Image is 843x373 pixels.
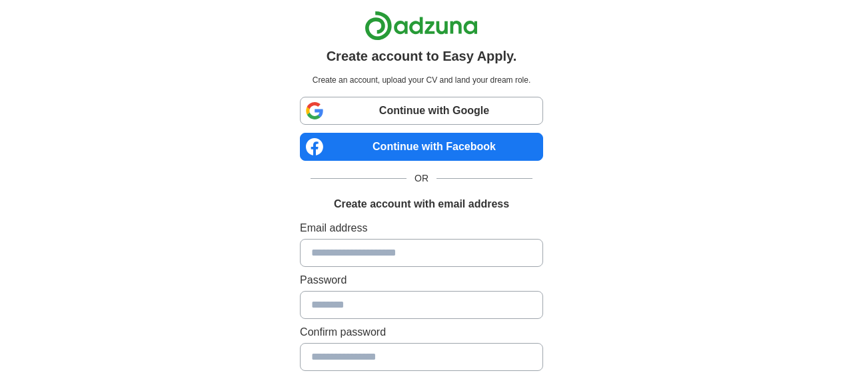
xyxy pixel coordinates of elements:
[365,11,478,41] img: Adzuna logo
[300,97,543,125] a: Continue with Google
[407,171,436,185] span: OR
[300,324,543,340] label: Confirm password
[334,196,509,212] h1: Create account with email address
[300,220,543,236] label: Email address
[327,46,517,66] h1: Create account to Easy Apply.
[300,272,543,288] label: Password
[303,74,540,86] p: Create an account, upload your CV and land your dream role.
[300,133,543,161] a: Continue with Facebook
